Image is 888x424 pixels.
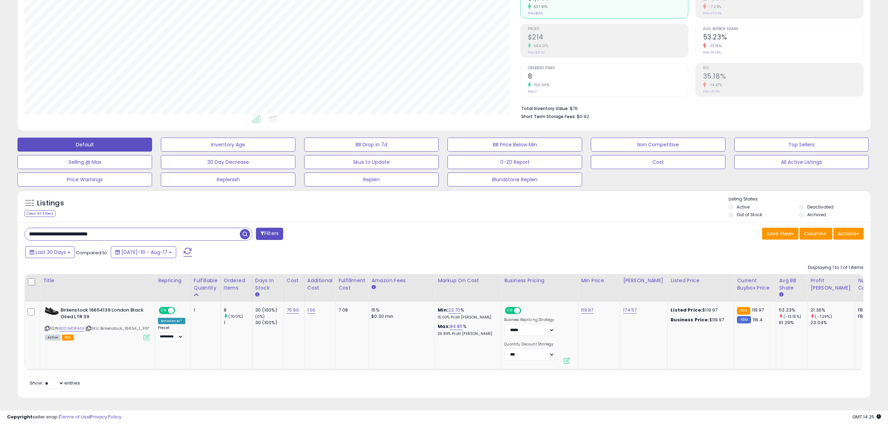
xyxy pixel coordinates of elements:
div: 1 [194,307,215,313]
button: Selling @ Max [17,155,152,169]
button: 0-20 Report [447,155,582,169]
span: ON [506,308,514,314]
button: Blundstone Replen [447,173,582,187]
small: Prev: 1 [528,89,537,94]
span: Compared to: [76,249,108,256]
span: Avg. Buybox Share [703,27,863,31]
label: Quantity Discount Strategy: [504,342,555,347]
strong: Copyright [7,414,33,420]
div: 1 [224,320,252,326]
small: 637.91% [531,4,548,9]
div: Num of Comp. [858,277,883,292]
div: Cost [287,277,301,284]
span: OFF [174,308,185,314]
span: [DATE]-19 - Aug-17 [121,249,167,256]
h2: $214 [528,33,688,43]
button: Columns [800,228,832,240]
button: Replenish [161,173,295,187]
small: Prev: 41.13% [703,89,720,94]
div: % [438,323,496,336]
label: Archived [807,212,826,218]
div: 53.23% [779,307,807,313]
span: All listings currently available for purchase on Amazon [45,335,61,341]
small: 700.00% [531,82,550,88]
a: 23.70 [448,307,460,314]
button: BB Price Below Min [447,138,582,152]
div: Title [43,277,152,284]
div: % [438,307,496,320]
span: ROI [703,66,863,70]
a: 119.97 [581,307,593,314]
button: Non Competitive [591,138,725,152]
span: ON [159,308,168,314]
button: Cost [591,155,725,169]
small: Days In Stock. [255,292,259,298]
a: 1.00 [307,307,316,314]
small: FBA [737,307,750,315]
th: The percentage added to the cost of goods (COGS) that forms the calculator for Min & Max prices. [435,274,501,302]
small: Prev: $31.22 [528,50,545,54]
small: (-13.15%) [783,314,801,319]
a: Privacy Policy [91,414,121,420]
div: FBA: 1 [858,307,881,313]
a: 75.90 [287,307,299,314]
button: Inventory Age [161,138,295,152]
div: 30 (100%) [255,307,284,313]
a: 174.57 [623,307,637,314]
small: -13.15% [706,43,722,49]
span: Last 30 Days [36,249,66,256]
small: -7.29% [706,4,722,9]
li: $76 [521,104,859,112]
div: $0.30 min [371,313,429,320]
label: Out of Stock [737,212,762,218]
div: 8 [224,307,252,313]
div: Repricing [158,277,188,284]
b: Business Price: [671,316,709,323]
span: $0.92 [577,113,589,120]
button: Top Sellers [734,138,869,152]
div: Profit [PERSON_NAME] [810,277,852,292]
div: [PERSON_NAME] [623,277,665,284]
a: 84.85 [450,323,463,330]
span: Columns [804,230,826,237]
button: Default [17,138,152,152]
button: Filters [256,228,283,240]
div: Fulfillable Quantity [194,277,218,292]
b: Listed Price: [671,307,702,313]
h5: Listings [37,198,64,208]
a: Terms of Use [60,414,89,420]
h2: 8 [528,72,688,82]
b: Total Inventory Value: [521,105,569,111]
small: -14.47% [706,82,722,88]
div: Amazon Fees [371,277,432,284]
b: Birkenstock 16654139 London Black Oiled LTR 39 [60,307,145,322]
p: Listing States: [729,196,871,203]
b: Short Term Storage Fees: [521,114,576,119]
div: 30 (100%) [255,320,284,326]
div: Min Price [581,277,617,284]
button: BB Drop in 7d [304,138,439,152]
label: Active [737,204,750,210]
div: Current Buybox Price [737,277,773,292]
label: Business Repricing Strategy: [504,317,555,322]
div: Days In Stock [255,277,281,292]
b: Max: [438,323,450,330]
div: 23.04% [810,320,855,326]
span: Ordered Items [528,66,688,70]
button: [DATE]-19 - Aug-17 [111,246,176,258]
small: Avg BB Share. [779,292,783,298]
small: Amazon Fees. [371,284,375,291]
span: Profit [528,27,688,31]
span: Show: entries [30,380,80,386]
div: Clear All Filters [24,210,56,217]
button: Actions [833,228,864,240]
small: Prev: 61.29% [703,50,721,54]
span: 119.97 [752,307,764,313]
button: 30 Day Decrease [161,155,295,169]
small: Prev: $136 [528,11,543,15]
img: 41TvZp-Fy7L._SL40_.jpg [45,307,59,315]
div: seller snap | | [7,414,121,421]
div: 15% [371,307,429,313]
button: Skus to Update [304,155,439,169]
div: 7.08 [338,307,363,313]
